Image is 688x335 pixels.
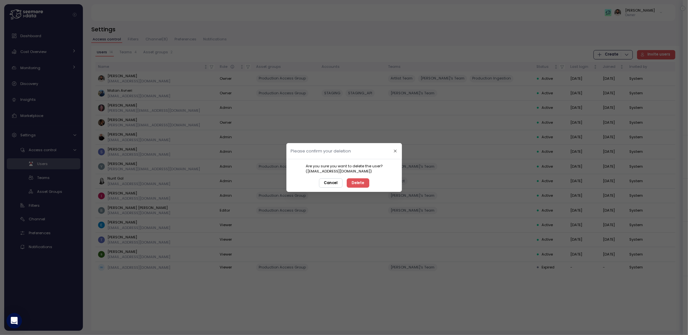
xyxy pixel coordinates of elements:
span: Cancel [324,179,337,187]
p: Are you sure you want to delete the user? ( [EMAIL_ADDRESS][DOMAIN_NAME] ) [306,163,383,174]
button: Cancel [319,178,342,188]
div: Open Intercom Messenger [6,313,22,329]
h2: Please confirm your deletion [291,149,351,153]
button: Delete [347,178,369,188]
span: Delete [352,179,364,187]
